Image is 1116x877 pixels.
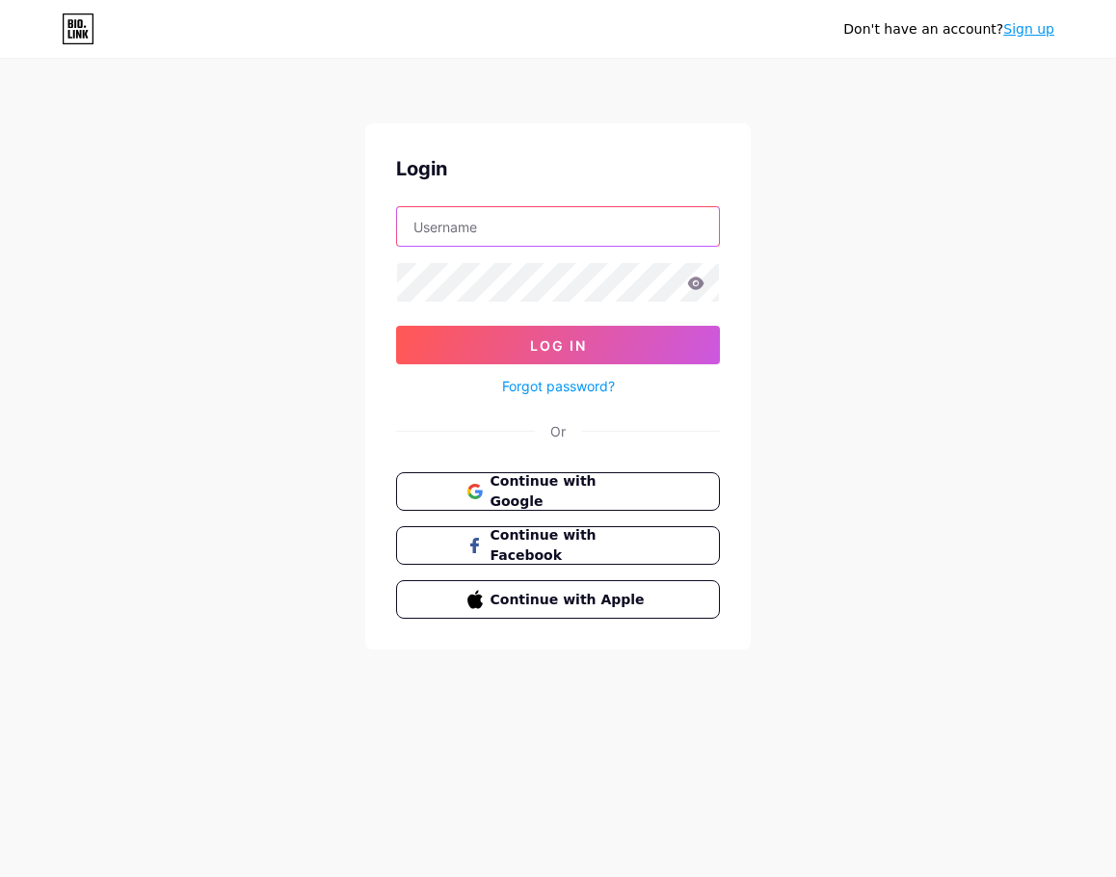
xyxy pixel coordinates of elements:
span: Continue with Apple [491,590,650,610]
a: Sign up [1003,21,1054,37]
input: Username [397,207,719,246]
div: Don't have an account? [843,19,1054,40]
button: Log In [396,326,720,364]
span: Log In [530,337,587,354]
div: Or [550,421,566,441]
button: Continue with Google [396,472,720,511]
button: Continue with Apple [396,580,720,619]
button: Continue with Facebook [396,526,720,565]
span: Continue with Google [491,471,650,512]
a: Forgot password? [502,376,615,396]
div: Login [396,154,720,183]
span: Continue with Facebook [491,525,650,566]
